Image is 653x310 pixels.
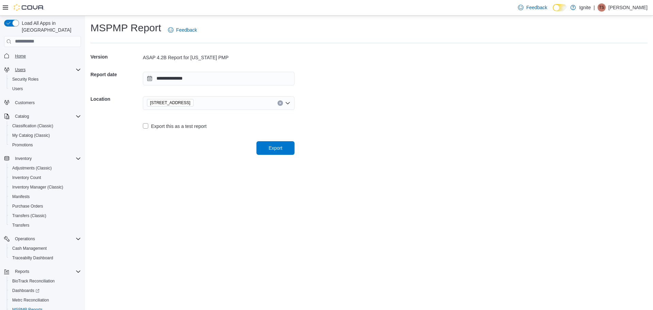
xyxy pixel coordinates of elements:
[10,131,53,140] a: My Catalog (Classic)
[7,244,84,253] button: Cash Management
[12,86,23,92] span: Users
[12,154,34,163] button: Inventory
[12,203,43,209] span: Purchase Orders
[10,296,81,304] span: Metrc Reconciliation
[10,164,81,172] span: Adjustments (Classic)
[12,112,81,120] span: Catalog
[526,4,547,11] span: Feedback
[12,235,81,243] span: Operations
[10,287,81,295] span: Dashboards
[12,255,53,261] span: Traceabilty Dashboard
[7,295,84,305] button: Metrc Reconciliation
[7,276,84,286] button: BioTrack Reconciliation
[10,174,44,182] a: Inventory Count
[10,164,54,172] a: Adjustments (Classic)
[12,184,63,190] span: Inventory Manager (Classic)
[10,183,81,191] span: Inventory Manager (Classic)
[12,99,37,107] a: Customers
[12,297,49,303] span: Metrc Reconciliation
[1,234,84,244] button: Operations
[10,254,56,262] a: Traceabilty Dashboard
[196,99,197,107] input: Accessible screen reader label
[10,75,41,83] a: Security Roles
[12,98,81,107] span: Customers
[10,122,56,130] a: Classification (Classic)
[10,221,32,229] a: Transfers
[10,85,81,93] span: Users
[143,122,206,130] label: Export this as a test report
[10,131,81,140] span: My Catalog (Classic)
[10,212,49,220] a: Transfers (Classic)
[1,267,84,276] button: Reports
[90,68,141,81] h5: Report date
[147,99,194,107] span: 2172 A Street
[15,53,26,59] span: Home
[7,163,84,173] button: Adjustments (Classic)
[165,23,200,37] a: Feedback
[150,99,190,106] span: [STREET_ADDRESS]
[12,288,39,293] span: Dashboards
[12,133,50,138] span: My Catalog (Classic)
[12,142,33,148] span: Promotions
[10,202,46,210] a: Purchase Orders
[12,213,46,218] span: Transfers (Classic)
[7,173,84,182] button: Inventory Count
[10,122,81,130] span: Classification (Classic)
[12,223,29,228] span: Transfers
[12,66,81,74] span: Users
[553,4,567,11] input: Dark Mode
[515,1,550,14] a: Feedback
[10,85,26,93] a: Users
[12,267,32,276] button: Reports
[10,174,81,182] span: Inventory Count
[7,253,84,263] button: Traceabilty Dashboard
[15,67,26,72] span: Users
[12,194,30,199] span: Manifests
[10,183,66,191] a: Inventory Manager (Classic)
[7,221,84,230] button: Transfers
[19,20,81,33] span: Load All Apps in [GEOGRAPHIC_DATA]
[10,141,36,149] a: Promotions
[7,140,84,150] button: Promotions
[143,72,295,85] input: Press the down key to open a popover containing a calendar.
[278,100,283,106] button: Clear input
[90,21,161,35] h1: MSPMP Report
[7,84,84,94] button: Users
[1,154,84,163] button: Inventory
[7,192,84,201] button: Manifests
[598,3,606,12] div: Tristen Scarbrough
[143,54,295,61] div: ASAP 4.2B Report for [US_STATE] PMP
[176,27,197,33] span: Feedback
[90,92,141,106] h5: Location
[10,244,49,252] a: Cash Management
[12,52,81,60] span: Home
[10,212,81,220] span: Transfers (Classic)
[12,175,41,180] span: Inventory Count
[90,50,141,64] h5: Version
[608,3,648,12] p: [PERSON_NAME]
[599,3,604,12] span: TS
[7,211,84,221] button: Transfers (Classic)
[7,286,84,295] a: Dashboards
[12,165,52,171] span: Adjustments (Classic)
[12,112,32,120] button: Catalog
[7,121,84,131] button: Classification (Classic)
[12,267,81,276] span: Reports
[12,77,38,82] span: Security Roles
[10,221,81,229] span: Transfers
[1,98,84,108] button: Customers
[553,11,553,12] span: Dark Mode
[1,65,84,75] button: Users
[269,145,282,151] span: Export
[15,156,32,161] span: Inventory
[10,254,81,262] span: Traceabilty Dashboard
[15,236,35,242] span: Operations
[10,244,81,252] span: Cash Management
[14,4,44,11] img: Cova
[12,52,29,60] a: Home
[10,75,81,83] span: Security Roles
[10,193,81,201] span: Manifests
[10,202,81,210] span: Purchase Orders
[15,269,29,274] span: Reports
[12,235,38,243] button: Operations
